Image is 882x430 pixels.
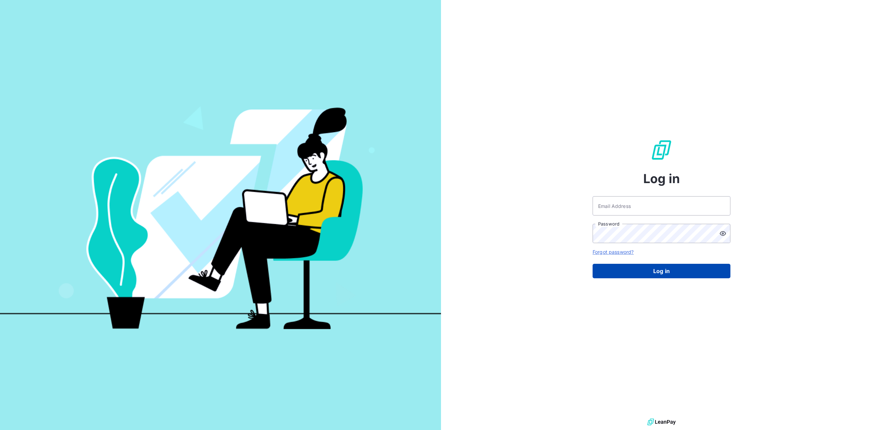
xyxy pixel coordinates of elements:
[593,264,730,278] button: Log in
[593,196,730,216] input: placeholder
[650,139,673,161] img: LeanPay Logo
[647,417,676,427] img: logo
[593,249,634,255] a: Forgot password?
[643,169,680,188] span: Log in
